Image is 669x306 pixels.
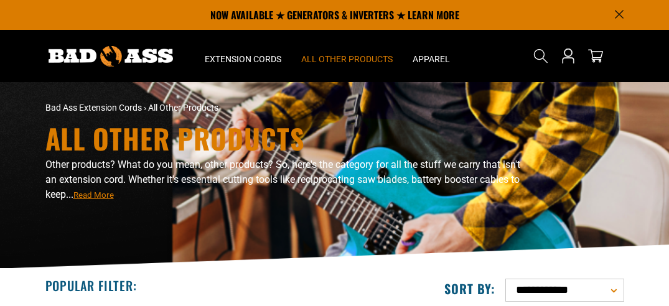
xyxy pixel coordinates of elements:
[49,46,173,67] img: Bad Ass Extension Cords
[45,101,425,114] nav: breadcrumbs
[413,53,450,65] span: Apparel
[73,190,114,200] span: Read More
[205,53,281,65] span: Extension Cords
[531,46,551,66] summary: Search
[444,280,495,297] label: Sort by:
[301,53,393,65] span: All Other Products
[195,30,291,82] summary: Extension Cords
[148,103,218,113] span: All Other Products
[45,277,137,294] h2: Popular Filter:
[403,30,460,82] summary: Apparel
[45,103,142,113] a: Bad Ass Extension Cords
[45,125,525,152] h1: All Other Products
[45,157,525,202] p: Other products? What do you mean, other products? So, here's the category for all the stuff we ca...
[144,103,146,113] span: ›
[291,30,403,82] summary: All Other Products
